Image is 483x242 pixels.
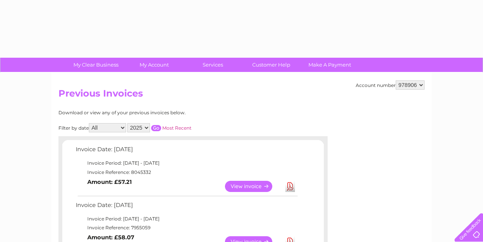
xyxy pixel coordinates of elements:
a: Services [181,58,245,72]
a: Make A Payment [298,58,361,72]
td: Invoice Period: [DATE] - [DATE] [74,214,299,224]
td: Invoice Reference: 7955059 [74,223,299,232]
td: Invoice Date: [DATE] [74,144,299,159]
div: Filter by date [58,123,260,132]
a: My Clear Business [64,58,128,72]
div: Download or view any of your previous invoices below. [58,110,260,115]
b: Amount: £57.21 [87,179,132,185]
b: Amount: £58.07 [87,234,134,241]
td: Invoice Date: [DATE] [74,200,299,214]
td: Invoice Reference: 8045332 [74,168,299,177]
a: My Account [123,58,186,72]
a: Customer Help [240,58,303,72]
a: Download [285,181,295,192]
div: Account number [356,80,425,90]
a: Most Recent [162,125,192,131]
td: Invoice Period: [DATE] - [DATE] [74,159,299,168]
h2: Previous Invoices [58,88,425,103]
a: View [225,181,281,192]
